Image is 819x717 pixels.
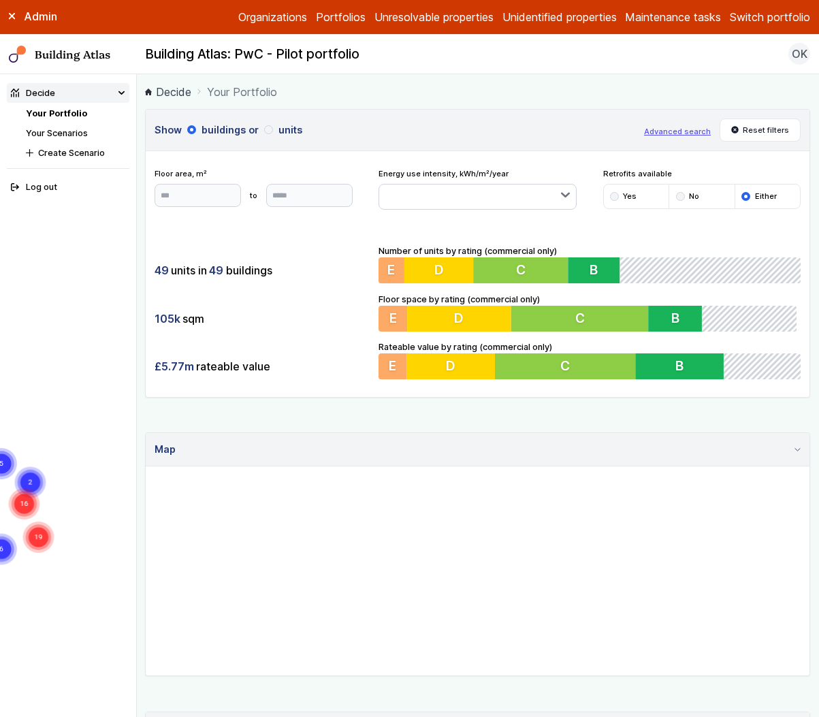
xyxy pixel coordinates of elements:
span: Your Portfolio [207,84,277,100]
summary: Decide [7,83,129,103]
button: C [495,353,636,379]
button: E [379,353,407,379]
a: Maintenance tasks [625,9,721,25]
button: E [379,306,408,332]
a: Unidentified properties [502,9,617,25]
button: B [636,353,724,379]
div: Floor area, m² [155,168,353,206]
a: Unresolvable properties [374,9,494,25]
div: rateable value [155,353,370,379]
span: E [389,310,397,326]
div: units in buildings [155,257,370,283]
span: D [455,310,465,326]
span: 105k [155,311,180,326]
a: Portfolios [316,9,366,25]
span: OK [792,46,807,62]
span: 49 [155,263,169,278]
button: B [651,306,705,332]
button: D [404,257,473,283]
div: sqm [155,306,370,332]
a: Your Portfolio [26,108,87,118]
summary: Map [146,433,809,466]
span: E [389,358,396,375]
img: main-0bbd2752.svg [9,46,27,63]
h3: Show [155,123,635,138]
span: D [434,262,444,278]
span: C [560,358,570,375]
button: C [473,257,568,283]
button: Advanced search [644,126,711,137]
h2: Building Atlas: PwC - Pilot portfolio [145,46,359,63]
span: Retrofits available [603,168,801,179]
span: D [446,358,455,375]
span: 49 [209,263,223,278]
span: C [577,310,586,326]
div: Energy use intensity, kWh/m²/year [379,168,577,210]
a: Decide [145,84,191,100]
button: D [407,353,495,379]
span: £5.77m [155,359,194,374]
button: OK [788,43,810,65]
button: B [568,257,620,283]
span: B [675,358,684,375]
button: E [379,257,404,283]
div: Number of units by rating (commercial only) [379,244,801,284]
a: Organizations [238,9,307,25]
button: Reset filters [720,118,801,142]
a: Your Scenarios [26,128,88,138]
span: E [387,262,395,278]
button: Create Scenario [22,143,129,163]
span: B [590,262,598,278]
div: Floor space by rating (commercial only) [379,293,801,332]
span: B [674,310,682,326]
button: Log out [7,178,129,197]
button: Switch portfolio [730,9,810,25]
div: Decide [11,86,55,99]
button: C [513,306,652,332]
div: Rateable value by rating (commercial only) [379,340,801,380]
button: D [407,306,512,332]
span: C [516,262,526,278]
form: to [155,184,353,207]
